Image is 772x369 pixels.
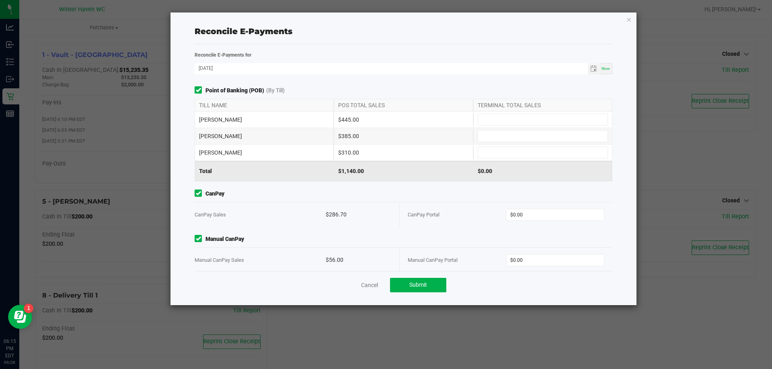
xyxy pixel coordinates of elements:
iframe: Resource center [8,305,32,329]
div: $445.00 [334,112,473,128]
span: Now [602,66,610,71]
span: Manual CanPay Portal [408,257,458,263]
a: Cancel [361,281,378,289]
div: $0.00 [473,161,612,181]
div: Total [195,161,334,181]
input: Date [195,63,588,73]
div: [PERSON_NAME] [195,112,334,128]
strong: Reconcile E-Payments for [195,52,252,58]
span: CanPay Portal [408,212,439,218]
div: $56.00 [326,248,391,272]
form-toggle: Include in reconciliation [195,235,205,243]
div: Reconcile E-Payments [195,25,612,37]
form-toggle: Include in reconciliation [195,86,205,95]
span: Toggle calendar [588,63,600,74]
div: $286.70 [326,202,391,227]
div: POS TOTAL SALES [334,99,473,111]
form-toggle: Include in reconciliation [195,190,205,198]
div: $310.00 [334,145,473,161]
span: Manual CanPay Sales [195,257,244,263]
span: CanPay Sales [195,212,226,218]
strong: CanPay [205,190,224,198]
div: [PERSON_NAME] [195,145,334,161]
strong: Manual CanPay [205,235,244,243]
div: [PERSON_NAME] [195,128,334,144]
div: TILL NAME [195,99,334,111]
div: $385.00 [334,128,473,144]
strong: Point of Banking (POB) [205,86,264,95]
div: $1,140.00 [334,161,473,181]
button: Submit [390,278,446,292]
iframe: Resource center unread badge [24,304,33,313]
span: (By Till) [266,86,285,95]
div: TERMINAL TOTAL SALES [473,99,612,111]
span: Submit [409,281,427,288]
